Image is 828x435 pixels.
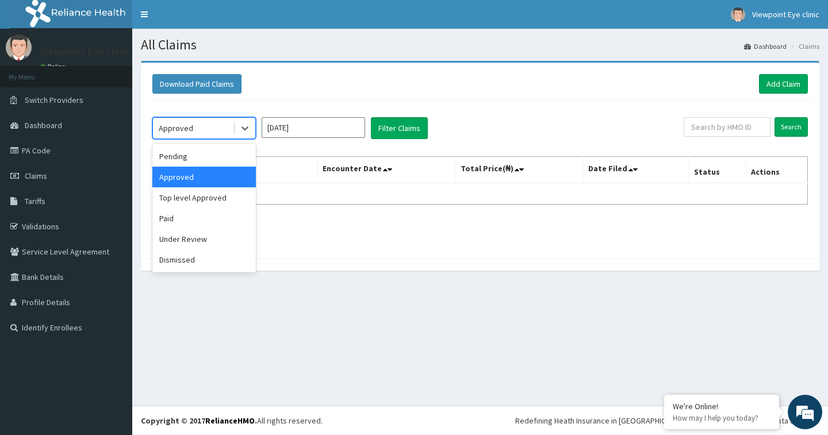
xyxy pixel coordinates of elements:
img: User Image [6,34,32,60]
a: Online [40,63,68,71]
th: Total Price(₦) [455,157,583,183]
div: Pending [152,146,256,167]
div: We're Online! [673,401,770,411]
div: Chat with us now [60,64,193,79]
a: Dashboard [744,41,787,51]
span: Viewpoint Eye clinic [752,9,819,20]
a: Add Claim [759,74,808,94]
img: d_794563401_company_1708531726252_794563401 [21,57,47,86]
input: Search by HMO ID [684,117,770,137]
div: Dismissed [152,249,256,270]
textarea: Type your message and hit 'Enter' [6,314,219,354]
span: We're online! [67,145,159,261]
div: Under Review [152,229,256,249]
div: Paid [152,208,256,229]
input: Select Month and Year [262,117,365,138]
span: Tariffs [25,196,45,206]
li: Claims [788,41,819,51]
div: Approved [152,167,256,187]
p: How may I help you today? [673,413,770,423]
button: Filter Claims [371,117,428,139]
div: Approved [159,122,193,134]
h1: All Claims [141,37,819,52]
footer: All rights reserved. [132,406,828,435]
th: Actions [746,157,807,183]
span: Dashboard [25,120,62,130]
p: Viewpoint Eye clinic [40,47,130,57]
button: Download Paid Claims [152,74,241,94]
a: RelianceHMO [205,415,255,426]
div: Redefining Heath Insurance in [GEOGRAPHIC_DATA] using Telemedicine and Data Science! [515,415,819,426]
th: Encounter Date [317,157,455,183]
div: Top level Approved [152,187,256,208]
span: Claims [25,171,47,181]
th: Date Filed [583,157,689,183]
th: Status [689,157,746,183]
span: Switch Providers [25,95,83,105]
div: Minimize live chat window [189,6,216,33]
input: Search [775,117,808,137]
strong: Copyright © 2017 . [141,415,257,426]
img: User Image [731,7,745,22]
